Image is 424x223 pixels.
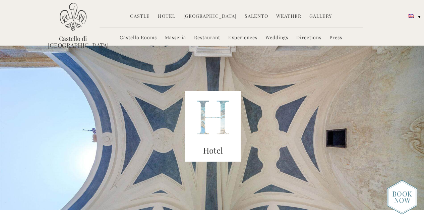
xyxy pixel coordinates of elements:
[329,34,342,42] a: Press
[183,13,237,20] a: [GEOGRAPHIC_DATA]
[48,35,98,49] a: Castello di [GEOGRAPHIC_DATA]
[60,3,86,31] img: Castello di Ugento
[309,13,332,20] a: Gallery
[185,91,241,162] img: castello_header_block.png
[228,34,257,42] a: Experiences
[387,180,417,215] img: new-booknow.png
[276,13,301,20] a: Weather
[185,145,241,157] h3: Hotel
[120,34,157,42] a: Castello Rooms
[296,34,321,42] a: Directions
[165,34,186,42] a: Masseria
[194,34,220,42] a: Restaurant
[158,13,175,20] a: Hotel
[265,34,288,42] a: Weddings
[408,14,414,18] img: English
[130,13,150,20] a: Castle
[245,13,268,20] a: Salento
